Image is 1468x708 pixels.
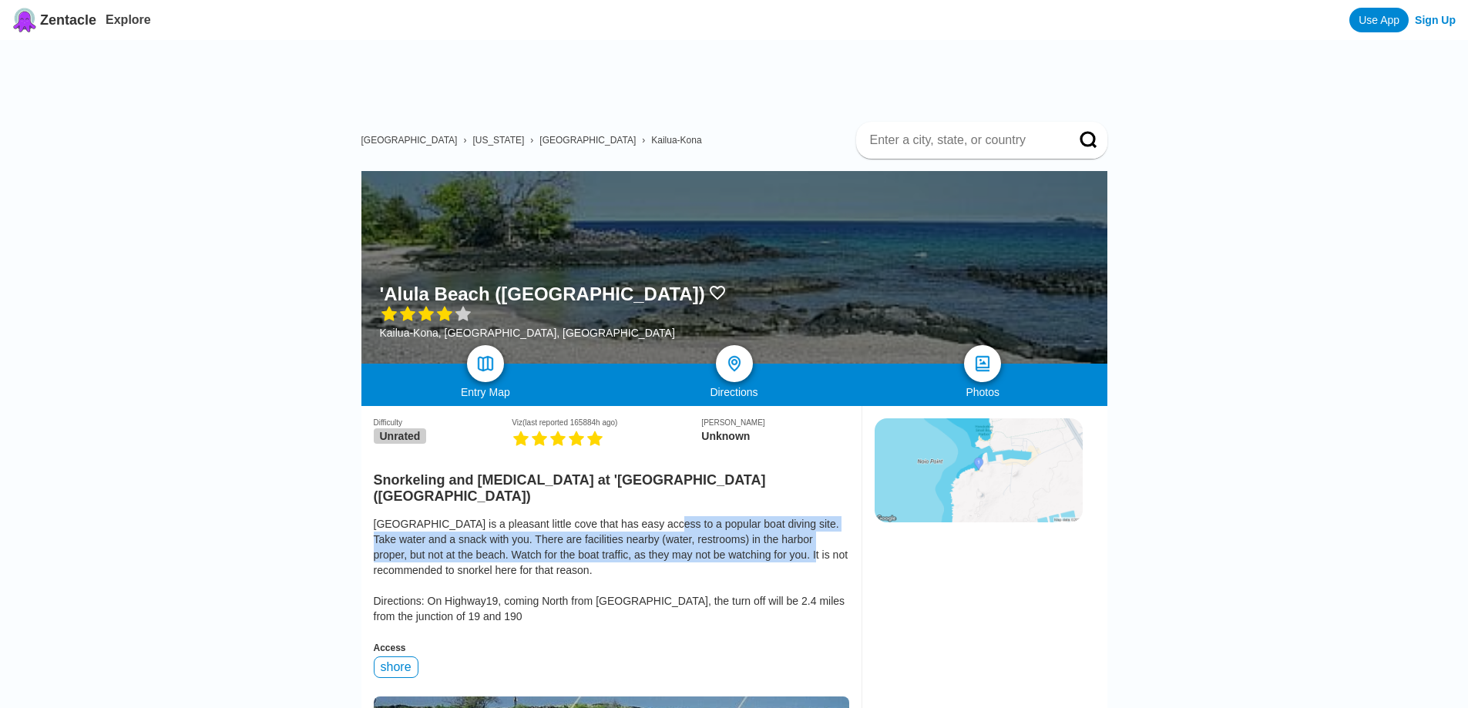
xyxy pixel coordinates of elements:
div: [GEOGRAPHIC_DATA] is a pleasant little cove that has easy access to a popular boat diving site. T... [374,516,849,624]
a: [GEOGRAPHIC_DATA] [539,135,636,146]
a: directions [716,345,753,382]
a: Kailua-Kona [651,135,701,146]
div: Unknown [701,430,848,442]
a: Use App [1349,8,1409,32]
a: map [467,345,504,382]
div: Access [374,643,849,653]
div: [PERSON_NAME] [701,418,848,427]
h1: 'Alula Beach ([GEOGRAPHIC_DATA]) [380,284,705,305]
div: Entry Map [361,386,610,398]
img: staticmap [875,418,1083,522]
h2: Snorkeling and [MEDICAL_DATA] at '[GEOGRAPHIC_DATA] ([GEOGRAPHIC_DATA]) [374,463,849,505]
span: Zentacle [40,12,96,29]
a: photos [964,345,1001,382]
span: › [642,135,645,146]
span: › [530,135,533,146]
a: Explore [106,13,151,26]
div: Viz (last reported 165884h ago) [512,418,701,427]
a: Zentacle logoZentacle [12,8,96,32]
a: [GEOGRAPHIC_DATA] [361,135,458,146]
span: Unrated [374,428,427,444]
img: photos [973,354,992,373]
a: Sign Up [1415,14,1456,26]
div: Difficulty [374,418,512,427]
input: Enter a city, state, or country [868,133,1058,148]
div: Photos [858,386,1107,398]
div: shore [374,656,418,678]
div: Kailua-Kona, [GEOGRAPHIC_DATA], [GEOGRAPHIC_DATA] [380,327,727,339]
a: [US_STATE] [472,135,524,146]
span: › [463,135,466,146]
img: Zentacle logo [12,8,37,32]
div: Directions [610,386,858,398]
img: directions [725,354,744,373]
img: map [476,354,495,373]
